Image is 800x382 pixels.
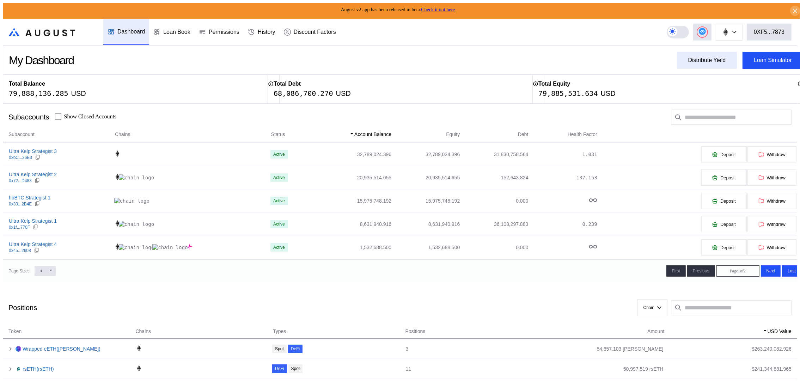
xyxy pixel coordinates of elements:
[136,328,151,335] span: Chains
[720,222,735,227] span: Deposit
[163,29,190,35] div: Loan Book
[23,366,54,372] a: rsETH(rsETH)
[115,131,130,138] span: Chains
[273,245,285,250] div: Active
[568,131,597,138] span: Health Factor
[8,131,35,138] span: Subaccount
[280,19,340,45] a: Discount Factors
[274,81,301,87] h2: Total Debt
[720,152,735,157] span: Deposit
[720,245,735,250] span: Deposit
[538,81,570,87] h2: Total Equity
[406,366,530,372] div: 11
[273,222,285,227] div: Active
[273,152,285,157] div: Active
[273,175,285,180] div: Active
[647,328,664,335] span: Amount
[9,195,50,201] div: hbBTC Strategist 1
[460,189,529,212] td: 0.000
[149,19,195,45] a: Loan Book
[752,346,792,352] div: $ 263,240,082.926
[597,346,663,352] div: 54,657.103 [PERSON_NAME]
[114,198,149,204] img: chain logo
[275,366,284,371] div: DeFi
[406,346,530,352] div: 3
[114,244,121,250] img: chain logo
[9,81,45,87] h2: Total Balance
[752,366,792,372] div: $ 241,344,881.965
[8,113,49,121] div: Subaccounts
[701,146,747,163] button: Deposit
[747,146,797,163] button: Withdraw
[136,365,142,371] img: chain logo
[687,265,715,277] button: Previous
[271,131,285,138] span: Status
[767,269,775,273] span: Next
[518,131,529,138] span: Debt
[9,218,57,224] div: Ultra Kelp Strategist 1
[767,245,786,250] span: Withdraw
[9,178,32,183] div: 0x72...D483
[258,29,275,35] div: History
[754,29,784,35] div: 0XF5...7873
[9,241,57,247] div: Ultra Kelp Strategist 4
[23,346,100,352] a: Wrapped eETH([PERSON_NAME])
[421,7,455,12] a: Check it out here
[767,198,786,204] span: Withdraw
[754,57,792,63] div: Loan Simulator
[9,155,32,160] div: 0xbC...36E3
[9,148,57,154] div: Ultra Kelp Strategist 3
[688,57,726,63] div: Distribute Yield
[788,269,796,273] span: Last
[274,89,333,98] div: 68,086,700.270
[9,225,30,230] div: 0x1f...770F
[761,265,781,277] button: Next
[114,150,121,157] img: chain logo
[309,189,392,212] td: 15,975,748.192
[767,175,786,180] span: Withdraw
[119,174,154,181] img: chain logo
[195,19,244,45] a: Permissions
[747,24,792,41] button: 0XF5...7873
[677,52,737,69] button: Distribute Yield
[71,89,86,98] div: USD
[392,236,460,259] td: 1,532,688.500
[405,328,426,335] span: Positions
[460,143,529,166] td: 31,830,758.564
[273,328,286,335] span: Types
[291,366,300,371] div: Spot
[291,346,300,351] div: DeFi
[767,152,786,157] span: Withdraw
[720,198,735,204] span: Deposit
[294,29,336,35] div: Discount Factors
[9,89,68,98] div: 79,888,136.285
[309,143,392,166] td: 32,789,024.396
[64,113,116,120] label: Show Closed Accounts
[9,202,32,207] div: 0x30...2B4E
[701,239,747,256] button: Deposit
[16,366,21,372] img: Icon___Dark.png
[460,236,529,259] td: 0.000
[119,221,154,227] img: chain logo
[672,269,680,273] span: First
[701,192,747,209] button: Deposit
[9,54,74,67] div: My Dashboard
[538,89,598,98] div: 79,885,531.634
[701,216,747,233] button: Deposit
[716,24,743,41] button: chain logo
[392,143,460,166] td: 32,789,024.396
[601,89,616,98] div: USD
[114,220,121,227] img: chain logo
[722,28,729,36] img: chain logo
[529,143,597,166] td: 1.031
[117,29,145,35] div: Dashboard
[8,304,37,312] div: Positions
[336,89,351,98] div: USD
[16,346,21,352] img: weETH.png
[309,166,392,189] td: 20,935,514.655
[747,216,797,233] button: Withdraw
[529,212,597,236] td: 0.239
[693,269,709,273] span: Previous
[186,244,193,250] img: chain logo
[747,169,797,186] button: Withdraw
